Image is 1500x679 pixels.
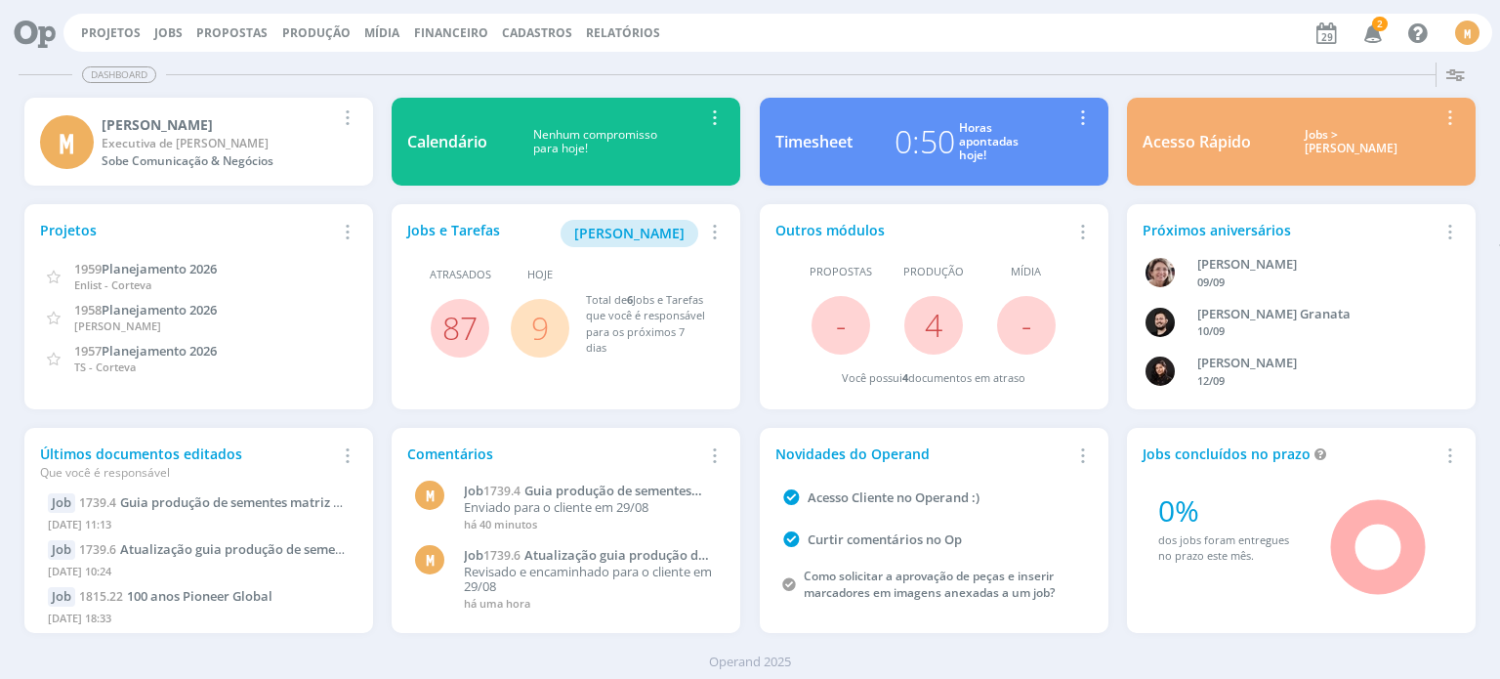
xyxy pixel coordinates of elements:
[464,517,537,531] span: há 40 minutos
[527,267,553,283] span: Hoje
[1143,220,1437,240] div: Próximos aniversários
[120,493,381,511] span: Guia produção de sementes matriz Corteva
[464,482,691,515] span: Guia produção de sementes matriz Corteva
[574,224,685,242] span: [PERSON_NAME]
[79,588,123,605] span: 1815.22
[1143,130,1251,153] div: Acesso Rápido
[464,546,705,579] span: Atualização guia produção de sementes milho 2025
[414,24,488,41] a: Financeiro
[364,24,399,41] a: Mídia
[531,307,549,349] a: 9
[196,24,268,41] span: Propostas
[464,565,715,595] p: Revisado e encaminhado para o cliente em 29/08
[842,370,1025,387] div: Você possui documentos em atraso
[79,540,429,558] a: 1739.6Atualização guia produção de sementes milho 2025
[40,220,335,240] div: Projetos
[1143,444,1437,464] div: Jobs concluídos no prazo
[48,560,350,588] div: [DATE] 10:24
[775,220,1070,240] div: Outros módulos
[154,24,183,41] a: Jobs
[24,98,373,186] a: M[PERSON_NAME]Executiva de [PERSON_NAME]Sobe Comunicação & Negócios
[836,304,846,346] span: -
[483,547,521,564] span: 1739.6
[74,341,217,360] a: 1957Planejamento 2026
[48,587,75,607] div: Job
[407,444,702,464] div: Comentários
[1146,258,1175,287] img: A
[1455,21,1479,45] div: M
[75,25,146,41] button: Projetos
[407,130,487,153] div: Calendário
[79,541,116,558] span: 1739.6
[464,500,715,516] p: Enviado para o cliente em 29/08
[430,267,491,283] span: Atrasados
[48,607,350,635] div: [DATE] 18:33
[407,220,702,247] div: Jobs e Tarefas
[1197,354,1437,373] div: Luana da Silva de Andrade
[276,25,356,41] button: Produção
[808,488,979,506] a: Acesso Cliente no Operand :)
[580,25,666,41] button: Relatórios
[40,115,94,169] div: M
[74,277,151,292] span: Enlist - Corteva
[464,484,715,499] a: Job1739.4Guia produção de sementes matriz Corteva
[1146,308,1175,337] img: B
[483,483,521,499] span: 1739.4
[464,548,715,564] a: Job1739.6Atualização guia produção de sementes milho 2025
[120,540,429,558] span: Atualização guia produção de sementes milho 2025
[502,24,572,41] span: Cadastros
[959,121,1019,163] div: Horas apontadas hoje!
[1454,16,1480,50] button: M
[895,118,955,165] div: 0:50
[190,25,273,41] button: Propostas
[48,513,350,541] div: [DATE] 11:13
[775,130,853,153] div: Timesheet
[74,318,161,333] span: [PERSON_NAME]
[1146,357,1175,386] img: L
[40,444,335,482] div: Últimos documentos editados
[1266,128,1437,156] div: Jobs > [PERSON_NAME]
[1372,17,1388,31] span: 2
[586,24,660,41] a: Relatórios
[1011,264,1041,280] span: Mídia
[903,264,964,280] span: Produção
[74,300,217,318] a: 1958Planejamento 2026
[74,342,102,360] span: 1957
[74,260,102,277] span: 1959
[408,25,494,41] button: Financeiro
[1021,304,1031,346] span: -
[282,24,351,41] a: Produção
[1197,275,1225,289] span: 09/09
[79,493,381,511] a: 1739.4Guia produção de sementes matriz Corteva
[808,530,962,548] a: Curtir comentários no Op
[561,220,698,247] button: [PERSON_NAME]
[102,114,335,135] div: Mariana Kochenborger
[82,66,156,83] span: Dashboard
[1197,305,1437,324] div: Bruno Corralo Granata
[102,301,217,318] span: Planejamento 2026
[1197,323,1225,338] span: 10/09
[415,545,444,574] div: M
[79,494,116,511] span: 1739.4
[1197,373,1225,388] span: 12/09
[102,135,335,152] div: Executiva de Contas Jr
[1158,488,1304,532] div: 0%
[496,25,578,41] button: Cadastros
[902,370,908,385] span: 4
[804,568,1055,601] a: Como solicitar a aprovação de peças e inserir marcadores em imagens anexadas a um job?
[102,342,217,360] span: Planejamento 2026
[925,304,942,346] a: 4
[775,444,1070,464] div: Novidades do Operand
[810,264,872,280] span: Propostas
[79,587,272,605] a: 1815.22100 anos Pioneer Global
[74,259,217,277] a: 1959Planejamento 2026
[487,128,702,156] div: Nenhum compromisso para hoje!
[1158,532,1304,565] div: dos jobs foram entregues no prazo este mês.
[1352,16,1392,51] button: 2
[442,307,478,349] a: 87
[358,25,405,41] button: Mídia
[74,360,136,374] span: TS - Corteva
[760,98,1108,186] a: Timesheet0:50Horasapontadashoje!
[561,223,698,241] a: [PERSON_NAME]
[48,540,75,560] div: Job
